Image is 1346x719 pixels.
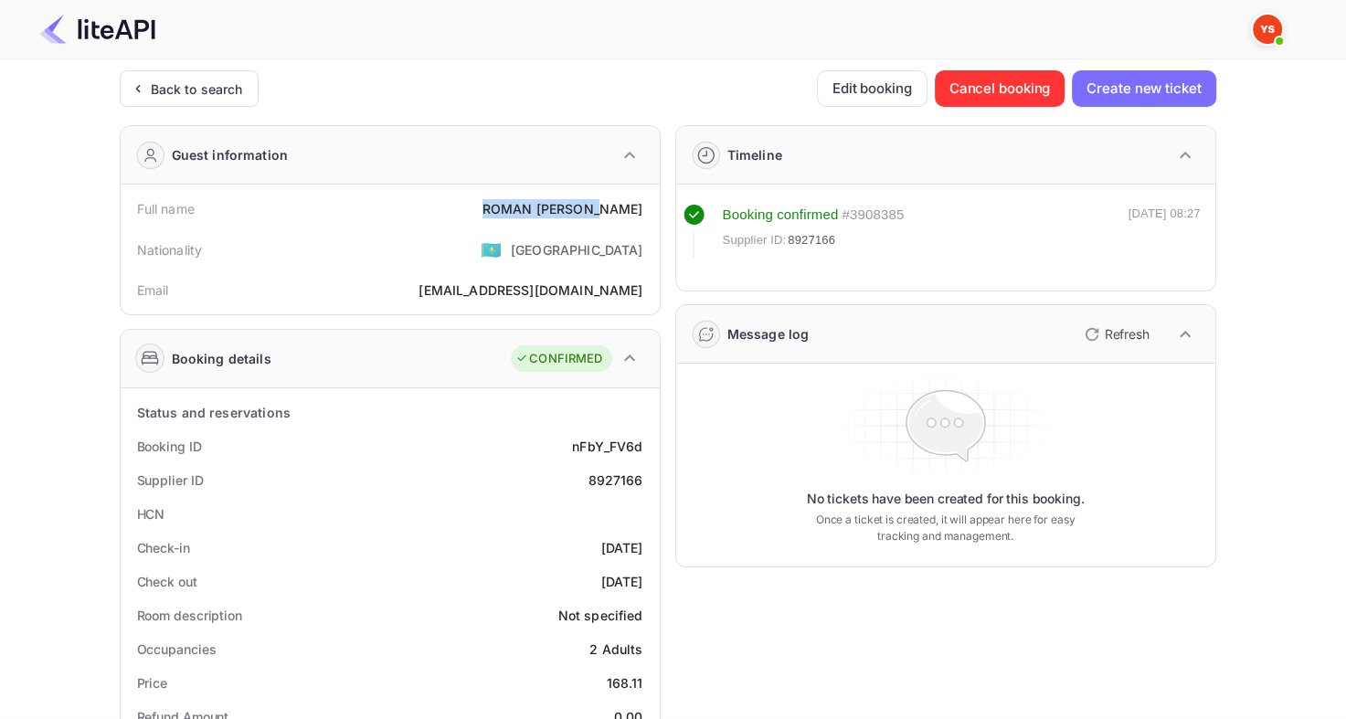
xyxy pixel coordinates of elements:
div: ROMAN [PERSON_NAME] [482,199,643,218]
div: Nationality [137,240,203,259]
div: Booking ID [137,437,202,456]
div: Email [137,280,169,300]
div: Booking details [172,349,271,368]
div: [GEOGRAPHIC_DATA] [511,240,643,259]
div: Guest information [172,145,289,164]
div: Price [137,673,168,693]
img: Yandex Support [1253,15,1282,44]
div: Check out [137,572,197,591]
div: Not specified [558,606,643,625]
div: Booking confirmed [723,205,839,226]
span: United States [481,233,502,266]
div: [DATE] 08:27 [1129,205,1201,258]
button: Refresh [1074,320,1157,349]
p: No tickets have been created for this booking. [807,490,1085,508]
div: Back to search [151,79,243,99]
div: Occupancies [137,640,217,659]
button: Edit booking [817,70,927,107]
div: nFbY_FV6d [572,437,642,456]
p: Once a ticket is created, it will appear here for easy tracking and management. [801,512,1090,545]
div: [DATE] [601,538,643,557]
div: # 3908385 [842,205,904,226]
div: 8927166 [588,471,642,490]
div: CONFIRMED [515,350,602,368]
div: Timeline [727,145,782,164]
span: Supplier ID: [723,231,787,249]
div: Message log [727,324,810,344]
div: Full name [137,199,195,218]
div: 168.11 [607,673,643,693]
img: LiteAPI Logo [40,15,155,44]
div: HCN [137,504,165,523]
span: 8927166 [788,231,835,249]
p: Refresh [1105,324,1150,344]
div: [EMAIL_ADDRESS][DOMAIN_NAME] [419,280,642,300]
div: [DATE] [601,572,643,591]
div: Supplier ID [137,471,204,490]
div: 2 Adults [589,640,642,659]
button: Create new ticket [1072,70,1215,107]
div: Status and reservations [137,403,291,422]
button: Cancel booking [935,70,1065,107]
div: Check-in [137,538,190,557]
div: Room description [137,606,242,625]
